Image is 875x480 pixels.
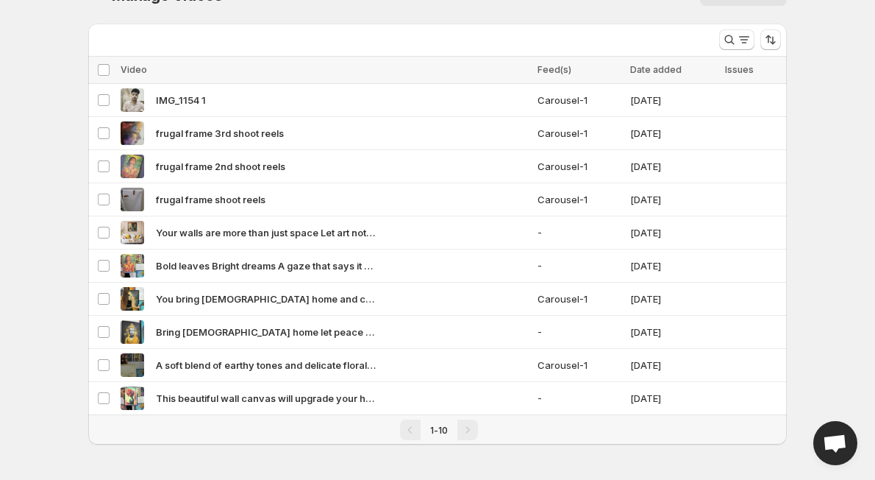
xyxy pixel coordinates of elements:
[121,64,147,75] span: Video
[626,183,721,216] td: [DATE]
[156,292,376,306] span: You bring [DEMOGRAPHIC_DATA] home and chaos walks out Dm to oder [DEMOGRAPHIC_DATA] grace and let...
[725,64,754,75] span: Issues
[121,88,144,112] img: IMG_1154 1
[121,221,144,244] img: Your walls are more than just space Let art not just decorate but inspire your everyday moments
[156,225,376,240] span: Your walls are more than just space Let art not just decorate but inspire your everyday moments
[121,320,144,344] img: Bring Buddha home let peace take over Order Buddhas grace today and watch harmony replace the chaos
[760,29,781,50] button: Sort the results
[719,29,754,50] button: Search and filter results
[121,387,144,410] img: This beautiful wall canvas will upgrade your home It is designed to add life color and character ...
[626,250,721,283] td: [DATE]
[813,421,857,465] div: Open chat
[630,64,682,75] span: Date added
[156,391,376,406] span: This beautiful wall canvas will upgrade your home It is designed to add life color and character ...
[626,84,721,117] td: [DATE]
[156,192,265,207] span: frugal frame shoot reels
[121,188,144,211] img: frugal frame shoot reels
[121,353,144,377] img: A soft blend of earthy tones and delicate florals this canvas brings a calming minimalist charm t...
[626,316,721,349] td: [DATE]
[626,150,721,183] td: [DATE]
[121,121,144,145] img: frugal frame 3rd shoot reels
[626,382,721,415] td: [DATE]
[537,192,621,207] span: Carousel-1
[537,292,621,306] span: Carousel-1
[537,126,621,141] span: Carousel-1
[156,93,206,107] span: IMG_1154 1
[156,258,376,273] span: Bold leaves Bright dreams A gaze that says it all Dm to own this stunning canvas [DATE]
[626,117,721,150] td: [DATE]
[121,287,144,311] img: You bring Buddha home and chaos walks out Dm to oder Buddhas grace and let harmony replace the noise
[121,155,144,178] img: frugal frame 2nd shoot reels
[537,225,621,240] span: -
[537,93,621,107] span: Carousel-1
[156,126,284,141] span: frugal frame 3rd shoot reels
[156,325,376,339] span: Bring [DEMOGRAPHIC_DATA] home let peace take over Order [DEMOGRAPHIC_DATA] grace [DATE] and watch...
[156,358,376,373] span: A soft blend of earthy tones and delicate florals this canvas brings a calming minimalist charm t...
[626,349,721,382] td: [DATE]
[121,254,144,278] img: Bold leaves Bright dreams A gaze that says it all Dm to own this stunning canvas today
[626,283,721,316] td: [DATE]
[537,159,621,174] span: Carousel-1
[537,64,571,75] span: Feed(s)
[156,159,285,174] span: frugal frame 2nd shoot reels
[537,358,621,373] span: Carousel-1
[626,216,721,250] td: [DATE]
[537,258,621,273] span: -
[537,325,621,339] span: -
[537,391,621,406] span: -
[88,414,787,445] nav: Pagination
[430,425,448,436] span: 1-10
